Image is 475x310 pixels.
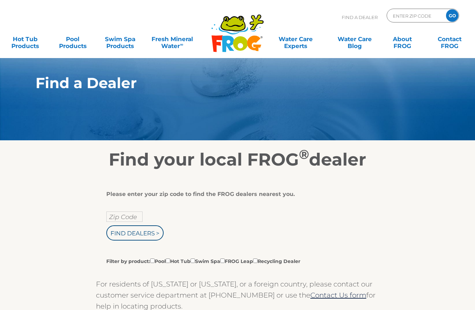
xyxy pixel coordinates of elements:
input: Filter by product:PoolHot TubSwim SpaFROG LeapRecycling Dealer [150,259,155,263]
a: Hot TubProducts [7,32,44,46]
label: Filter by product: Pool Hot Tub Swim Spa FROG Leap Recycling Dealer [106,257,300,265]
input: Filter by product:PoolHot TubSwim SpaFROG LeapRecycling Dealer [220,259,225,263]
h2: Find your local FROG dealer [25,149,450,170]
sup: ∞ [180,42,183,47]
a: AboutFROG [384,32,421,46]
input: GO [446,9,458,22]
div: Please enter your zip code to find the FROG dealers nearest you. [106,191,363,198]
h1: Find a Dealer [36,75,407,91]
sup: ® [299,147,309,162]
a: ContactFROG [431,32,468,46]
a: Water CareBlog [336,32,373,46]
a: PoolProducts [54,32,91,46]
input: Filter by product:PoolHot TubSwim SpaFROG LeapRecycling Dealer [191,259,195,263]
input: Find Dealers > [106,225,164,241]
input: Zip Code Form [392,11,439,21]
p: Find A Dealer [342,9,378,26]
a: Contact Us form [310,291,366,299]
a: Swim SpaProducts [102,32,139,46]
a: Fresh MineralWater∞ [149,32,195,46]
input: Filter by product:PoolHot TubSwim SpaFROG LeapRecycling Dealer [166,259,170,263]
input: Filter by product:PoolHot TubSwim SpaFROG LeapRecycling Dealer [253,259,258,263]
a: Water CareExperts [266,32,326,46]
